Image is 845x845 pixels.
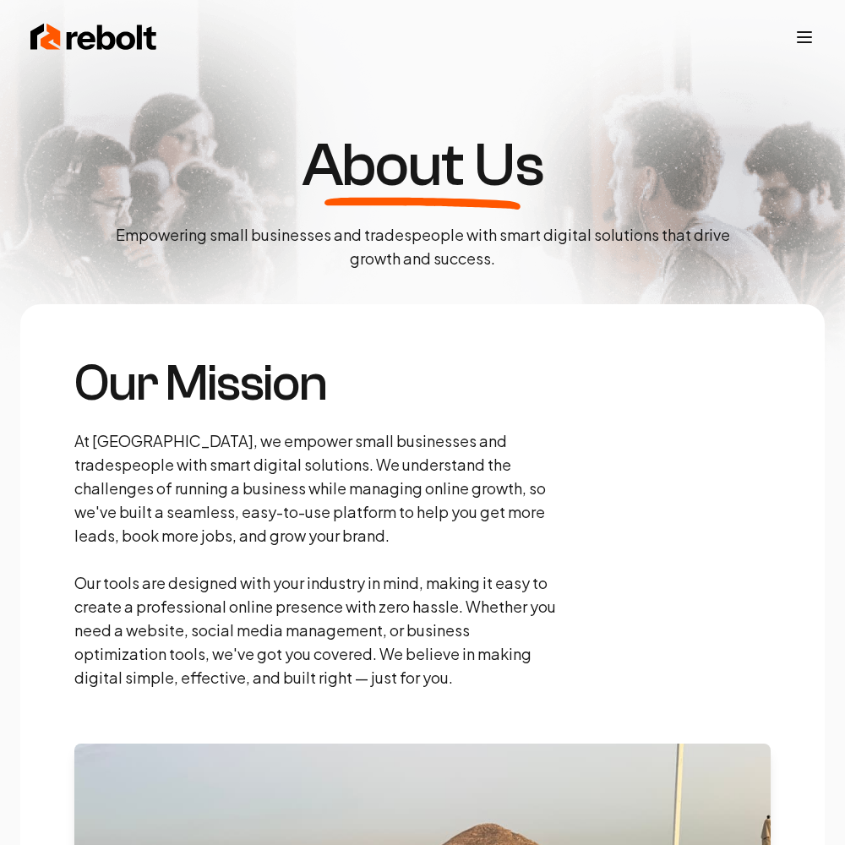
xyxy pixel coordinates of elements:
h3: Our Mission [74,358,561,409]
p: Empowering small businesses and tradespeople with smart digital solutions that drive growth and s... [101,223,744,270]
img: Rebolt Logo [30,20,157,54]
p: At [GEOGRAPHIC_DATA], we empower small businesses and tradespeople with smart digital solutions. ... [74,429,561,690]
h1: About Us [302,135,543,196]
button: Toggle mobile menu [794,27,815,47]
